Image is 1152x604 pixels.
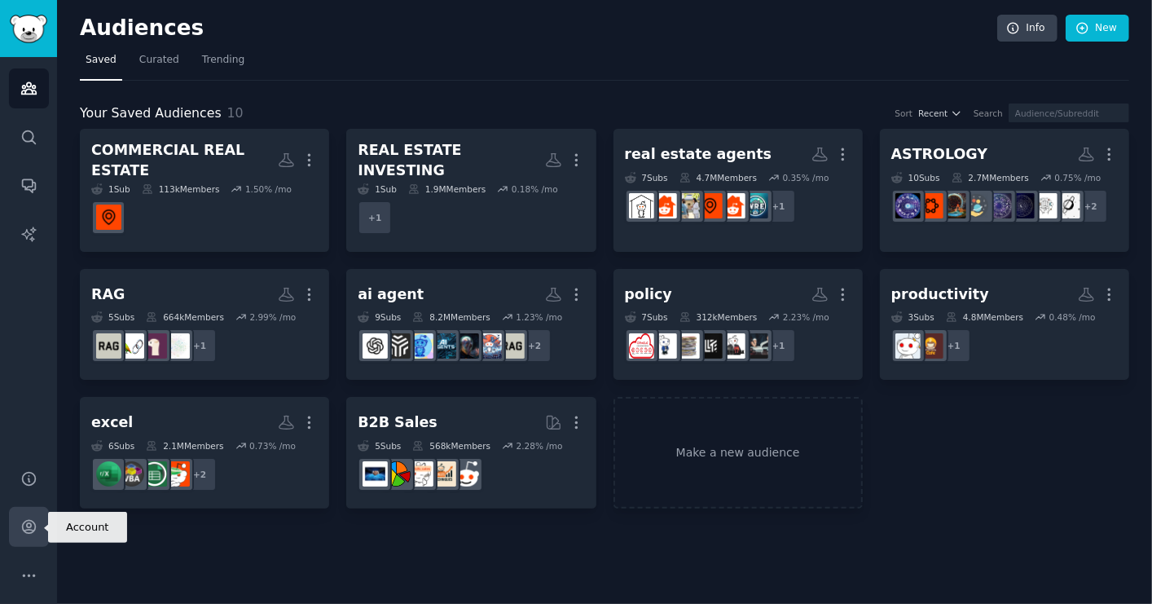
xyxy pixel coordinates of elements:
[512,183,558,195] div: 0.18 % /mo
[987,193,1012,218] img: AstrologyBasics
[346,129,596,252] a: REAL ESTATE INVESTING1Sub1.9MMembers0.18% /mo+1
[918,108,962,119] button: Recent
[952,172,1029,183] div: 2.7M Members
[941,193,966,218] img: AstrologyChartShare
[412,440,490,452] div: 568k Members
[202,53,244,68] span: Trending
[697,193,723,218] img: CommercialRealEstate
[80,129,329,252] a: COMMERCIAL REAL ESTATE1Sub113kMembers1.50% /moCommercialRealEstate
[165,333,190,359] img: GraphRAG
[363,461,388,487] img: B_2_B_Selling_Tips
[358,140,544,180] div: REAL ESTATE INVESTING
[613,269,863,381] a: policy7Subs312kMembers2.23% /mo+1ca_paralegalLawyertalkLawFirmparalegalAdminAssistantoraclecloud
[358,412,437,433] div: B2B Sales
[346,397,596,509] a: B2B Sales5Subs568kMembers2.28% /mosalessalestechniquesb2b_salesB2BSalesB_2_B_Selling_Tips
[346,269,596,381] a: ai agent9Subs8.2MMembers1.23% /mo+2RagAI_AgentssingularityaiagentsartificialAIAgentsDirectoryOpenAI
[629,333,654,359] img: oraclecloud
[720,333,745,359] img: Lawyertalk
[96,205,121,230] img: CommercialRealEstate
[918,333,943,359] img: Productivitycafe
[477,333,502,359] img: AI_Agents
[119,333,144,359] img: LangChain
[358,440,401,452] div: 5 Sub s
[675,333,700,359] img: paralegal
[880,269,1129,381] a: productivity3Subs4.8MMembers0.48% /mo+1Productivitycafeproductivity
[1009,193,1035,218] img: Horoscope
[891,284,989,305] div: productivity
[895,108,913,119] div: Sort
[142,461,167,487] img: ExcelCheatSheets
[91,311,134,323] div: 5 Sub s
[880,129,1129,252] a: ASTROLOGY10Subs2.7MMembers0.75% /mo+2LetsFuckWithAstrologyPalmReadingHoroscopeAstrologyBasicsastr...
[517,328,552,363] div: + 2
[91,440,134,452] div: 6 Sub s
[86,53,117,68] span: Saved
[652,193,677,218] img: realestateagents
[499,333,525,359] img: Rag
[91,284,125,305] div: RAG
[80,15,997,42] h2: Audiences
[10,15,47,43] img: GummySearch logo
[964,193,989,218] img: astrology
[613,129,863,252] a: real estate agents7Subs4.7MMembers0.35% /mo+1WholesaleRealestateRealEstateAdviceCommercialRealEst...
[937,328,971,363] div: + 1
[895,333,921,359] img: productivity
[358,183,397,195] div: 1 Sub
[891,172,940,183] div: 10 Sub s
[227,105,244,121] span: 10
[454,461,479,487] img: sales
[385,461,411,487] img: B2BSales
[762,328,796,363] div: + 1
[408,333,433,359] img: artificial
[679,311,758,323] div: 312k Members
[139,53,179,68] span: Curated
[146,440,223,452] div: 2.1M Members
[1055,172,1101,183] div: 0.75 % /mo
[80,104,222,124] span: Your Saved Audiences
[652,333,677,359] img: AdminAssistant
[431,333,456,359] img: aiagents
[1066,15,1129,42] a: New
[625,311,668,323] div: 7 Sub s
[1055,193,1080,218] img: LetsFuckWithAstrology
[783,311,829,323] div: 2.23 % /mo
[80,269,329,381] a: RAG5Subs664kMembers2.99% /mo+1GraphRAGLocalLLaMALangChainRag
[134,47,185,81] a: Curated
[697,333,723,359] img: LawFirm
[91,183,130,195] div: 1 Sub
[80,397,329,509] a: excel6Subs2.1MMembers0.73% /mo+2AccountingExcelCheatSheetsvbaexcel
[974,108,1003,119] div: Search
[517,440,563,452] div: 2.28 % /mo
[196,47,250,81] a: Trending
[629,193,654,218] img: RealEstate
[363,333,388,359] img: OpenAI
[743,333,768,359] img: ca_paralegal
[1049,311,1096,323] div: 0.48 % /mo
[182,328,217,363] div: + 1
[743,193,768,218] img: WholesaleRealestate
[358,201,392,235] div: + 1
[431,461,456,487] img: salestechniques
[408,461,433,487] img: b2b_sales
[412,311,490,323] div: 8.2M Members
[720,193,745,218] img: RealEstateAdvice
[358,284,424,305] div: ai agent
[80,47,122,81] a: Saved
[762,189,796,223] div: + 1
[96,461,121,487] img: excel
[142,333,167,359] img: LocalLLaMA
[625,144,772,165] div: real estate agents
[625,172,668,183] div: 7 Sub s
[895,193,921,218] img: astrologyreadings
[783,172,829,183] div: 0.35 % /mo
[142,183,220,195] div: 113k Members
[997,15,1057,42] a: Info
[96,333,121,359] img: Rag
[182,457,217,492] div: + 2
[625,284,672,305] div: policy
[946,311,1023,323] div: 4.8M Members
[613,397,863,509] a: Make a new audience
[91,412,133,433] div: excel
[1074,189,1108,223] div: + 2
[675,193,700,218] img: realtors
